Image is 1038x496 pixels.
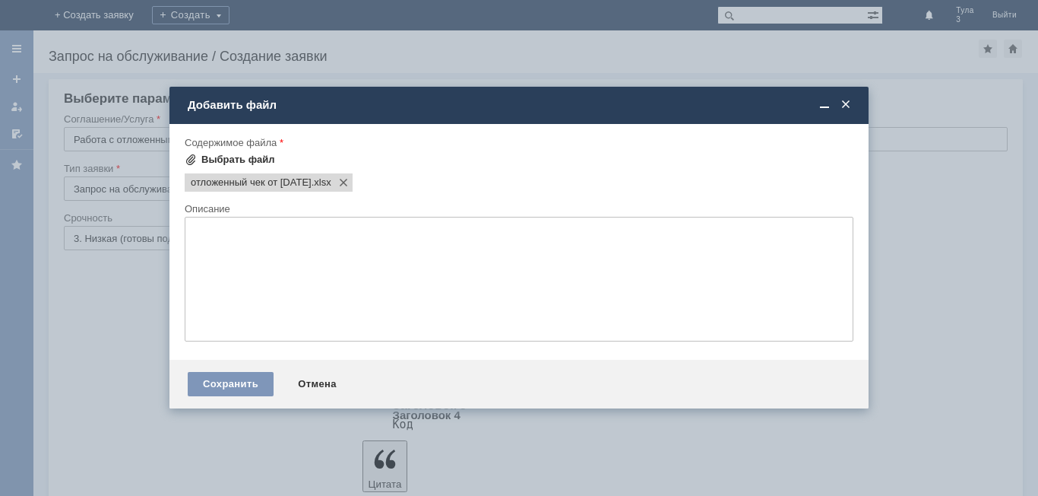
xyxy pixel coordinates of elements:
[817,98,832,112] span: Свернуть (Ctrl + M)
[185,138,850,148] div: Содержимое файла
[201,154,275,166] div: Выбрать файл
[312,176,331,189] span: отложенный чек от 18.09.2025.xlsx
[191,176,312,189] span: отложенный чек от 18.09.2025.xlsx
[6,6,222,18] div: Удалить отложенный чек от [DATE]
[188,98,853,112] div: Добавить файл
[838,98,853,112] span: Закрыть
[185,204,850,214] div: Описание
